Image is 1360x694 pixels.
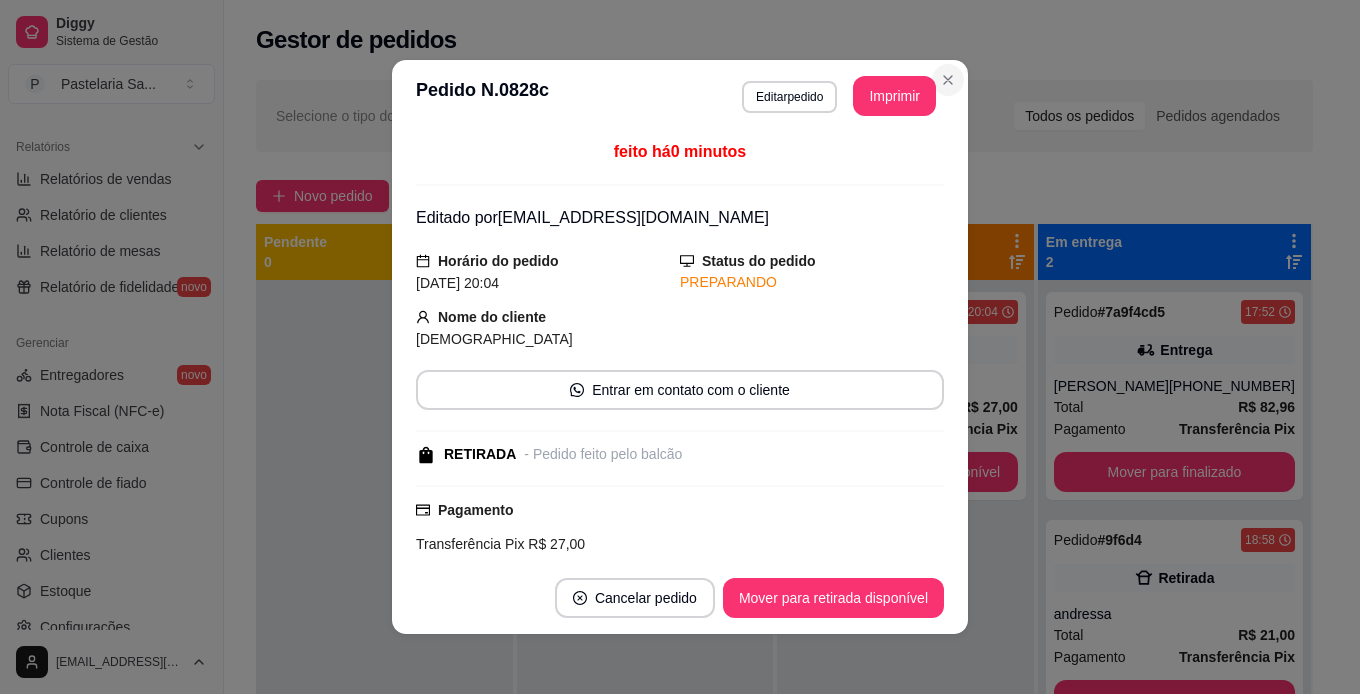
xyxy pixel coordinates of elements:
span: user [416,310,430,324]
span: calendar [416,254,430,268]
button: Editarpedido [742,81,837,113]
strong: Horário do pedido [438,253,559,269]
span: close-circle [573,591,587,605]
span: Editado por [EMAIL_ADDRESS][DOMAIN_NAME] [416,209,769,226]
span: [DATE] 20:04 [416,275,499,291]
strong: Status do pedido [702,253,816,269]
button: Mover para retirada disponível [723,578,944,618]
button: Imprimir [853,76,936,116]
div: PREPARANDO [680,272,944,293]
button: Close [932,64,964,96]
span: credit-card [416,503,430,517]
span: feito há 0 minutos [614,143,746,160]
div: RETIRADA [444,444,516,465]
h3: Pedido N. 0828c [416,76,549,116]
span: [DEMOGRAPHIC_DATA] [416,331,573,347]
span: whats-app [570,383,584,397]
span: Transferência Pix [416,536,524,552]
span: R$ 27,00 [524,536,585,552]
button: close-circleCancelar pedido [555,578,715,618]
strong: Nome do cliente [438,309,546,325]
strong: Pagamento [438,502,513,518]
div: - Pedido feito pelo balcão [524,444,682,465]
button: whats-appEntrar em contato com o cliente [416,370,944,410]
span: desktop [680,254,694,268]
